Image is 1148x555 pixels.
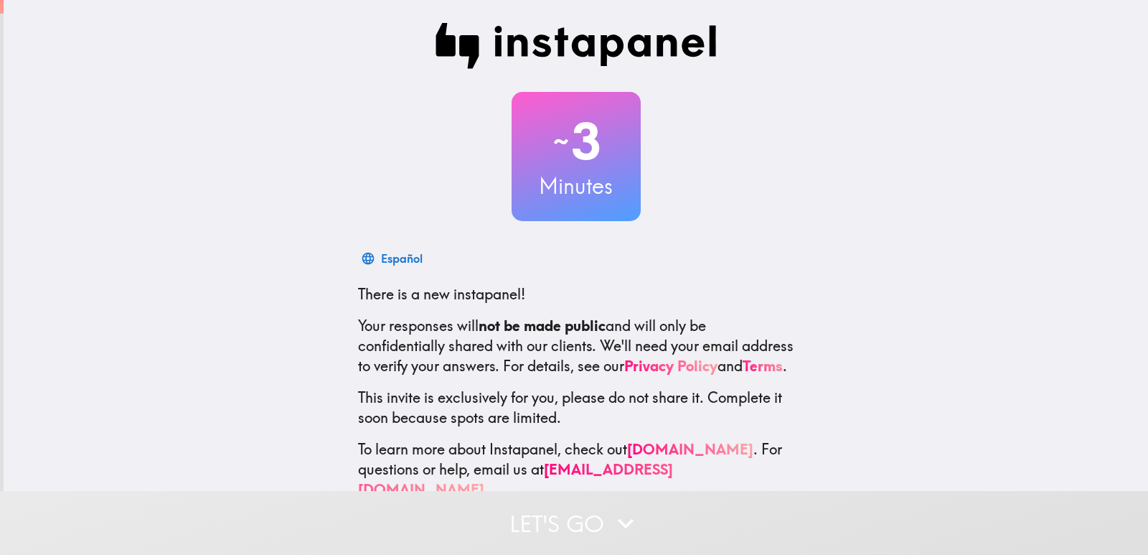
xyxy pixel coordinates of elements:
[436,23,717,69] img: Instapanel
[624,357,717,375] a: Privacy Policy
[743,357,783,375] a: Terms
[358,285,525,303] span: There is a new instapanel!
[381,248,423,269] div: Español
[479,317,606,335] b: not be made public
[627,440,753,458] a: [DOMAIN_NAME]
[551,120,571,163] span: ~
[358,388,794,428] p: This invite is exclusively for you, please do not share it. Complete it soon because spots are li...
[358,439,794,500] p: To learn more about Instapanel, check out . For questions or help, email us at .
[512,112,641,171] h2: 3
[512,171,641,201] h3: Minutes
[358,316,794,376] p: Your responses will and will only be confidentially shared with our clients. We'll need your emai...
[358,244,428,273] button: Español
